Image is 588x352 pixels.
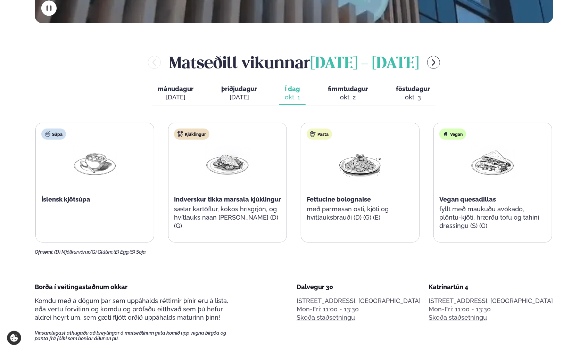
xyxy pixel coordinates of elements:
button: mánudagur [DATE] [152,82,199,105]
img: Vegan.svg [443,131,448,137]
img: Chicken-breast.png [205,145,250,178]
span: Vinsamlegast athugaðu að breytingar á matseðlinum geta komið upp vegna birgða og panta frá fólki ... [35,330,238,341]
div: Vegan [439,129,466,140]
span: þriðjudagur [221,85,257,92]
span: (E) Egg, [114,249,130,255]
div: okt. 1 [285,93,300,101]
div: Súpa [41,129,66,140]
p: með parmesan osti, kjöti og hvítlauksbrauði (D) (G) (E) [307,205,414,222]
img: Spagetti.png [338,145,382,178]
span: Vegan quesadillas [439,196,496,203]
div: Dalvegur 30 [297,283,421,291]
button: föstudagur okt. 3 [390,82,436,105]
p: [STREET_ADDRESS], [GEOGRAPHIC_DATA] [297,297,421,305]
button: menu-btn-right [427,56,440,69]
span: Fettucine bolognaise [307,196,371,203]
img: Quesadilla.png [471,145,515,178]
div: [DATE] [221,93,257,101]
span: Í dag [285,85,300,93]
div: Mon-Fri: 11:00 - 13:30 [297,305,421,313]
div: Pasta [307,129,332,140]
span: Íslensk kjötsúpa [41,196,90,203]
span: (D) Mjólkurvörur, [54,249,90,255]
span: föstudagur [396,85,430,92]
span: Indverskur tikka marsala kjúklingur [174,196,281,203]
img: Soup.png [73,145,117,178]
div: okt. 2 [328,93,368,101]
span: mánudagur [158,85,193,92]
span: [DATE] - [DATE] [310,56,419,72]
img: pasta.svg [310,131,316,137]
div: okt. 3 [396,93,430,101]
h2: Matseðill vikunnar [169,51,419,74]
span: (G) Glúten, [90,249,114,255]
button: Í dag okt. 1 [279,82,306,105]
button: fimmtudagur okt. 2 [322,82,374,105]
div: Kjúklingur [174,129,209,140]
a: Skoða staðsetningu [429,313,487,322]
span: Ofnæmi: [35,249,53,255]
span: fimmtudagur [328,85,368,92]
a: Skoða staðsetningu [297,313,355,322]
div: [DATE] [158,93,193,101]
a: Cookie settings [7,331,21,345]
button: menu-btn-left [148,56,161,69]
span: Borða í veitingastaðnum okkar [35,283,127,290]
p: fyllt með maukuðu avókadó, plöntu-kjöti, hrærðu tofu og tahini dressingu (S) (G) [439,205,546,230]
button: þriðjudagur [DATE] [216,82,263,105]
p: sætar kartöflur, kókos hrísgrjón, og hvítlauks naan [PERSON_NAME] (D) (G) [174,205,281,230]
div: Mon-Fri: 11:00 - 13:30 [429,305,553,313]
p: [STREET_ADDRESS], [GEOGRAPHIC_DATA] [429,297,553,305]
span: Komdu með á dögum þar sem uppáhalds réttirnir þínir eru á lista, eða vertu forvitinn og komdu og ... [35,297,228,321]
div: Katrínartún 4 [429,283,553,291]
img: chicken.svg [177,131,183,137]
img: soup.svg [45,131,50,137]
span: (S) Soja [130,249,146,255]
